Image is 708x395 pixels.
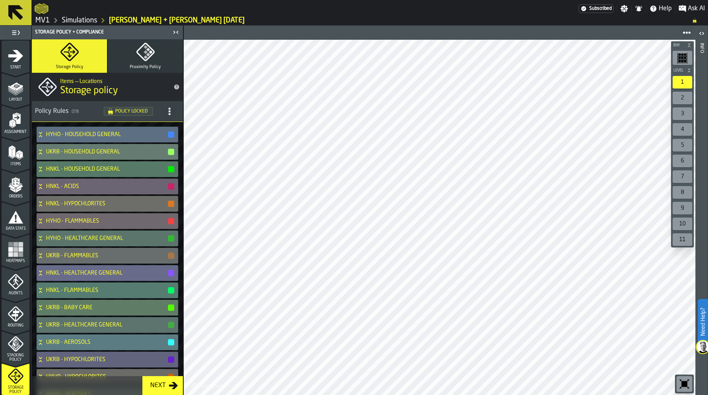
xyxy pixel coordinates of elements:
a: logo-header [185,378,230,393]
div: button-toolbar-undefined [671,169,694,185]
div: HNKL - HOUSEHOLD GENERAL [37,161,175,177]
button: button- [168,183,174,190]
div: HYHO - HYPOCHLORITES [37,369,175,385]
h4: UKRB - HOUSEHOLD GENERAL [46,149,167,155]
div: 11 [673,233,692,246]
label: Need Help? [699,300,707,344]
span: Proximity Policy [130,65,161,70]
li: menu Stacking Policy [2,331,29,362]
span: Policy Locked [115,109,148,114]
span: Start [2,65,29,70]
h4: UKRB - HYPOCHLORITES [46,356,167,363]
h4: UKRB - FLAMMABLES [46,253,167,259]
div: 4 [673,123,692,136]
a: link-to-/wh/i/3ccf57d1-1e0c-4a81-a3bb-c2011c5f0d50/simulations/d2d5025c-bd1e-44fe-a0df-b4e81305891e [109,16,245,25]
span: Heatmaps [2,259,29,263]
div: button-toolbar-undefined [671,185,694,200]
h4: UKRB - BABY CARE [46,305,167,311]
span: Subscribed [589,6,612,11]
li: menu Storage Policy [2,363,29,395]
div: HNKL - HYPOCHLORITES [37,196,175,212]
div: Next [147,381,169,390]
nav: Breadcrumb [35,16,705,25]
button: button- [168,322,174,328]
span: Orders [2,194,29,199]
div: Storage Policy + Compliance [33,30,170,35]
span: Routing [2,323,29,328]
span: Level [672,68,685,73]
span: Layout [2,98,29,102]
span: Bay [672,43,685,48]
span: ( 19 ) [72,109,79,114]
button: button- [168,374,174,380]
label: button-toggle-Close me [170,28,181,37]
h4: HNKL - HYPOCHLORITES [46,201,167,207]
label: button-toggle-Open [696,27,707,41]
div: button-toolbar-undefined [671,90,694,106]
div: HYHO - FLAMMABLES [37,213,175,229]
button: button- [168,166,174,172]
div: UKRB - BABY CARE [37,300,175,316]
span: Assignment [2,130,29,134]
span: Help [659,4,672,13]
button: button- [168,131,174,138]
button: button- [168,287,174,293]
span: Storage Policy [56,65,83,70]
div: HYHO - HEALTHCARE GENERAL [37,231,175,246]
span: Stacking Policy [2,353,29,362]
div: UKRB - FLAMMABLES [37,248,175,264]
li: menu Data Stats [2,202,29,233]
header: Info [695,26,708,395]
div: button-toolbar-undefined [675,375,694,393]
li: menu Heatmaps [2,234,29,266]
li: menu Routing [2,299,29,330]
div: Info [699,41,704,393]
div: button-toolbar-undefined [671,232,694,247]
div: UKRB - HYPOCHLORITES [37,352,175,367]
a: link-to-/wh/i/3ccf57d1-1e0c-4a81-a3bb-c2011c5f0d50 [35,16,50,25]
li: menu Agents [2,266,29,298]
h4: HYHO - HOUSEHOLD GENERAL [46,131,167,138]
div: 6 [673,155,692,167]
a: link-to-/wh/i/3ccf57d1-1e0c-4a81-a3bb-c2011c5f0d50 [62,16,97,25]
div: 7 [673,170,692,183]
li: menu Orders [2,170,29,201]
div: button-toolbar-undefined [671,106,694,122]
button: button- [168,201,174,207]
a: link-to-/wh/i/3ccf57d1-1e0c-4a81-a3bb-c2011c5f0d50/settings/billing [579,4,614,13]
button: button- [168,149,174,155]
button: button- [168,235,174,242]
a: logo-header [35,2,48,16]
div: Policy Rules [35,107,104,116]
button: button- [168,339,174,345]
span: Data Stats [2,227,29,231]
button: button- [168,356,174,363]
li: menu Assignment [2,105,29,137]
div: button-toolbar-undefined [671,216,694,232]
span: Agents [2,291,29,295]
div: button-toolbar-undefined [671,122,694,137]
h4: HYHO - HEALTHCARE GENERAL [46,235,167,242]
label: button-toggle-Ask AI [675,4,708,13]
h2: Sub Title [60,77,167,85]
h4: UKRB - HEALTHCARE GENERAL [46,322,167,328]
span: Ask AI [688,4,705,13]
div: 10 [673,218,692,230]
div: 3 [673,107,692,120]
div: 1 [673,76,692,89]
h4: HNKL - HEALTHCARE GENERAL [46,270,167,276]
div: button-toolbar-undefined [671,137,694,153]
button: button- [671,41,694,49]
button: button- [168,305,174,311]
h4: HNKL - FLAMMABLES [46,287,167,293]
div: button-toolbar-undefined [671,49,694,66]
li: menu Items [2,137,29,169]
label: button-toggle-Toggle Full Menu [2,27,29,38]
div: UKRB - HOUSEHOLD GENERAL [37,144,175,160]
div: title-Storage policy [32,73,183,101]
div: HYHO - HOUSEHOLD GENERAL [37,127,175,142]
div: 8 [673,186,692,199]
div: UKRB - HEALTHCARE GENERAL [37,317,175,333]
label: button-toggle-Help [646,4,675,13]
button: button- [168,253,174,259]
